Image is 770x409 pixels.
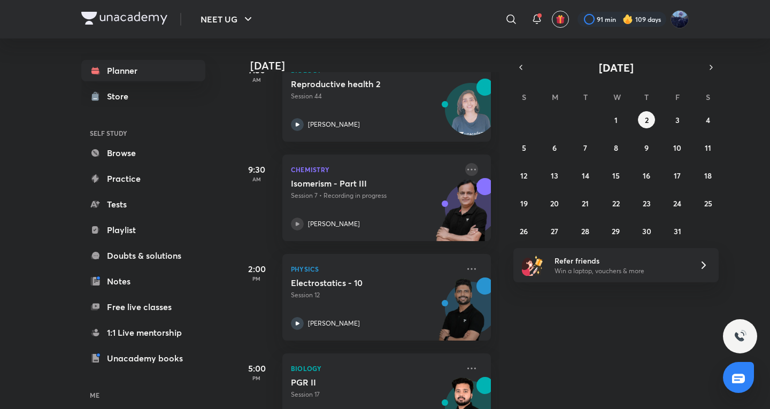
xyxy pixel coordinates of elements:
[577,222,594,240] button: October 28, 2025
[577,167,594,184] button: October 14, 2025
[675,92,680,102] abbr: Friday
[551,171,558,181] abbr: October 13, 2025
[432,178,491,252] img: unacademy
[607,222,625,240] button: October 29, 2025
[515,195,533,212] button: October 19, 2025
[555,255,686,266] h6: Refer friends
[674,226,681,236] abbr: October 31, 2025
[582,171,589,181] abbr: October 14, 2025
[673,143,681,153] abbr: October 10, 2025
[673,198,681,209] abbr: October 24, 2025
[235,163,278,176] h5: 9:30
[669,111,686,128] button: October 3, 2025
[607,111,625,128] button: October 1, 2025
[643,198,651,209] abbr: October 23, 2025
[607,167,625,184] button: October 15, 2025
[291,191,459,200] p: Session 7 • Recording in progress
[81,245,205,266] a: Doubts & solutions
[644,143,649,153] abbr: October 9, 2025
[515,139,533,156] button: October 5, 2025
[291,163,459,176] p: Chemistry
[638,139,655,156] button: October 9, 2025
[432,277,491,351] img: unacademy
[308,219,360,229] p: [PERSON_NAME]
[607,139,625,156] button: October 8, 2025
[520,226,528,236] abbr: October 26, 2025
[613,92,621,102] abbr: Wednesday
[706,115,710,125] abbr: October 4, 2025
[704,171,712,181] abbr: October 18, 2025
[520,171,527,181] abbr: October 12, 2025
[522,254,543,276] img: referral
[705,143,711,153] abbr: October 11, 2025
[674,171,681,181] abbr: October 17, 2025
[638,195,655,212] button: October 23, 2025
[291,377,424,388] h5: PGR II
[638,111,655,128] button: October 2, 2025
[556,14,565,24] img: avatar
[550,198,559,209] abbr: October 20, 2025
[582,198,589,209] abbr: October 21, 2025
[599,60,634,75] span: [DATE]
[583,92,588,102] abbr: Tuesday
[614,115,618,125] abbr: October 1, 2025
[81,12,167,25] img: Company Logo
[81,296,205,318] a: Free live classes
[669,167,686,184] button: October 17, 2025
[81,271,205,292] a: Notes
[235,263,278,275] h5: 2:00
[250,59,502,72] h4: [DATE]
[81,60,205,81] a: Planner
[706,92,710,102] abbr: Saturday
[81,219,205,241] a: Playlist
[552,11,569,28] button: avatar
[645,115,649,125] abbr: October 2, 2025
[577,195,594,212] button: October 21, 2025
[81,124,205,142] h6: SELF STUDY
[528,60,704,75] button: [DATE]
[81,322,205,343] a: 1:1 Live mentorship
[614,143,618,153] abbr: October 8, 2025
[107,90,135,103] div: Store
[522,92,526,102] abbr: Sunday
[643,171,650,181] abbr: October 16, 2025
[669,195,686,212] button: October 24, 2025
[291,277,424,288] h5: Electrostatics - 10
[699,167,717,184] button: October 18, 2025
[612,198,620,209] abbr: October 22, 2025
[291,362,459,375] p: Biology
[581,226,589,236] abbr: October 28, 2025
[669,222,686,240] button: October 31, 2025
[671,10,689,28] img: Kushagra Singh
[291,91,459,101] p: Session 44
[445,89,497,140] img: Avatar
[546,195,563,212] button: October 20, 2025
[235,362,278,375] h5: 5:00
[81,12,167,27] a: Company Logo
[555,266,686,276] p: Win a laptop, vouchers & more
[583,143,587,153] abbr: October 7, 2025
[308,319,360,328] p: [PERSON_NAME]
[235,176,278,182] p: AM
[577,139,594,156] button: October 7, 2025
[81,168,205,189] a: Practice
[638,167,655,184] button: October 16, 2025
[552,92,558,102] abbr: Monday
[669,139,686,156] button: October 10, 2025
[235,76,278,83] p: AM
[699,111,717,128] button: October 4, 2025
[291,263,459,275] p: Physics
[194,9,261,30] button: NEET UG
[675,115,680,125] abbr: October 3, 2025
[644,92,649,102] abbr: Thursday
[699,139,717,156] button: October 11, 2025
[546,167,563,184] button: October 13, 2025
[612,171,620,181] abbr: October 15, 2025
[235,375,278,381] p: PM
[291,178,424,189] h5: Isomerism - Part III
[291,290,459,300] p: Session 12
[81,348,205,369] a: Unacademy books
[308,120,360,129] p: [PERSON_NAME]
[622,14,633,25] img: streak
[607,195,625,212] button: October 22, 2025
